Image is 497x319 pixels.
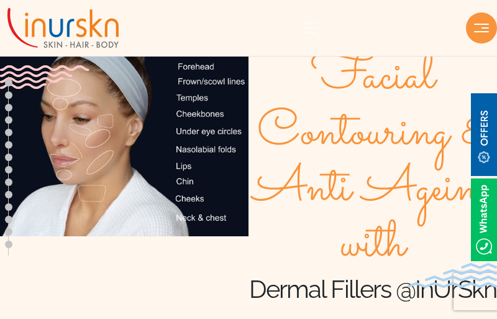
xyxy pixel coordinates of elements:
span: Facial Contouring & Anti Ageing with [248,50,497,274]
img: inurskn-logo [7,8,119,48]
img: hamLine.svg [474,24,489,32]
h1: Dermal Fillers @InUrSkn [248,274,497,305]
img: bluewave [408,263,497,288]
img: offerBt [471,93,497,176]
img: Whatsappicon [471,178,497,261]
a: Whatsappicon [471,211,497,225]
